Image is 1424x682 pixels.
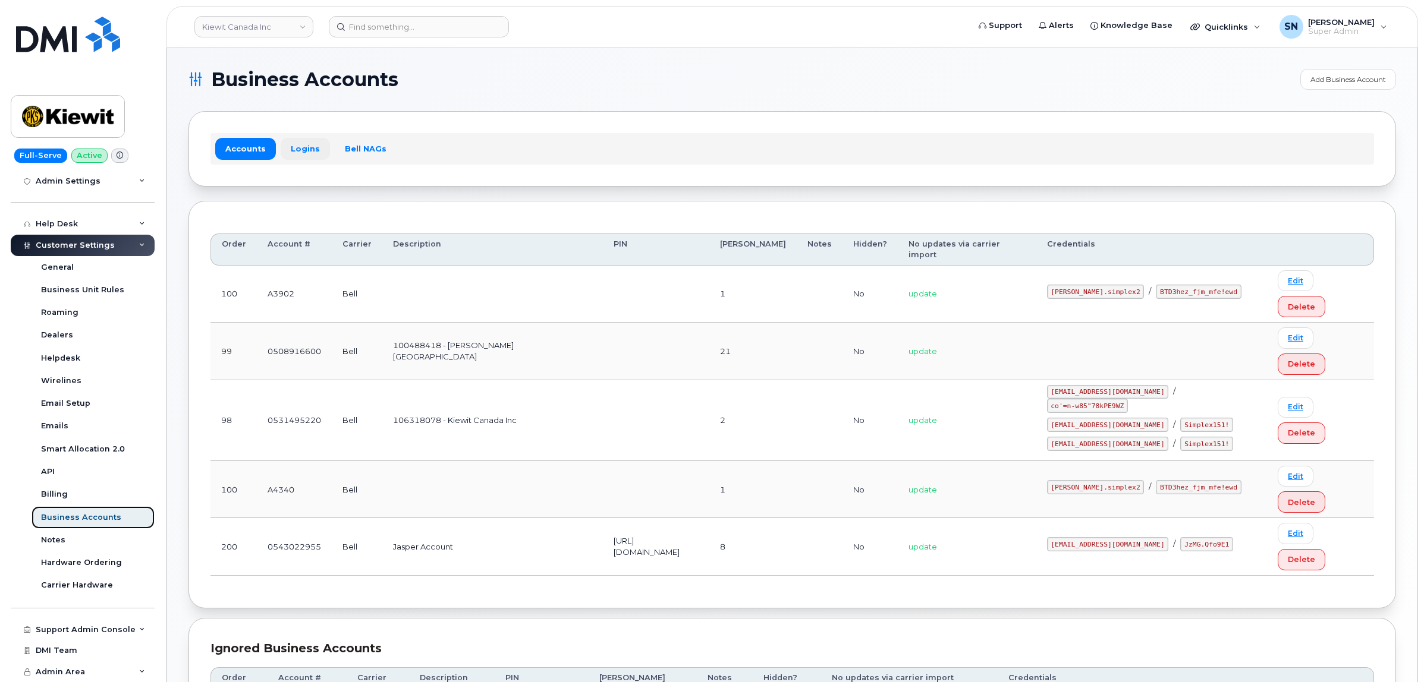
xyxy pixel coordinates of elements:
[1173,419,1175,429] span: /
[1047,480,1145,494] code: [PERSON_NAME].simplex2
[1180,437,1233,451] code: Simplex151!
[335,138,397,159] a: Bell NAGs
[1036,233,1267,266] th: Credentials
[1278,523,1313,544] a: Edit
[257,266,332,323] td: A3902
[1288,497,1315,508] span: Delete
[1278,397,1313,418] a: Edit
[709,380,797,462] td: 2
[843,380,898,462] td: No
[281,138,330,159] a: Logins
[1278,327,1313,348] a: Edit
[1278,491,1325,513] button: Delete
[332,518,382,575] td: Bell
[1047,437,1169,451] code: [EMAIL_ADDRESS][DOMAIN_NAME]
[1300,69,1396,90] a: Add Business Account
[1278,353,1325,375] button: Delete
[332,266,382,323] td: Bell
[1278,549,1325,570] button: Delete
[909,542,937,551] span: update
[1278,466,1313,487] a: Edit
[1047,399,1128,413] code: co'=n-w85"78kPE9WZ
[332,323,382,380] td: Bell
[709,233,797,266] th: [PERSON_NAME]
[215,138,276,159] a: Accounts
[1156,285,1241,299] code: BTD3hez_fjm_mfe!ewd
[382,380,603,462] td: 106318078 - Kiewit Canada Inc
[210,640,1374,657] div: Ignored Business Accounts
[1173,438,1175,448] span: /
[1149,286,1151,296] span: /
[898,233,1036,266] th: No updates via carrier import
[843,323,898,380] td: No
[603,518,709,575] td: [URL][DOMAIN_NAME]
[1173,539,1175,548] span: /
[709,518,797,575] td: 8
[1180,537,1233,551] code: JzMG.Qfo9E1
[332,461,382,518] td: Bell
[1047,385,1169,399] code: [EMAIL_ADDRESS][DOMAIN_NAME]
[709,323,797,380] td: 21
[843,518,898,575] td: No
[1288,301,1315,312] span: Delete
[332,233,382,266] th: Carrier
[1288,427,1315,438] span: Delete
[382,518,603,575] td: Jasper Account
[909,346,937,356] span: update
[1156,480,1241,494] code: BTD3hez_fjm_mfe!ewd
[257,461,332,518] td: A4340
[1278,296,1325,317] button: Delete
[257,518,332,575] td: 0543022955
[1047,285,1145,299] code: [PERSON_NAME].simplex2
[1288,358,1315,370] span: Delete
[210,518,257,575] td: 200
[382,233,603,266] th: Description
[382,323,603,380] td: 100488418 - [PERSON_NAME] [GEOGRAPHIC_DATA]
[257,323,332,380] td: 0508916600
[257,380,332,462] td: 0531495220
[909,485,937,494] span: update
[603,233,709,266] th: PIN
[1278,270,1313,291] a: Edit
[332,380,382,462] td: Bell
[210,233,257,266] th: Order
[210,380,257,462] td: 98
[1180,418,1233,432] code: Simplex151!
[211,71,398,89] span: Business Accounts
[843,266,898,323] td: No
[1372,630,1415,673] iframe: Messenger Launcher
[709,461,797,518] td: 1
[1047,418,1169,432] code: [EMAIL_ADDRESS][DOMAIN_NAME]
[843,233,898,266] th: Hidden?
[843,461,898,518] td: No
[1047,537,1169,551] code: [EMAIL_ADDRESS][DOMAIN_NAME]
[210,266,257,323] td: 100
[909,289,937,298] span: update
[1288,554,1315,565] span: Delete
[257,233,332,266] th: Account #
[709,266,797,323] td: 1
[1149,482,1151,491] span: /
[1173,386,1175,396] span: /
[210,323,257,380] td: 99
[797,233,843,266] th: Notes
[1278,422,1325,444] button: Delete
[909,415,937,425] span: update
[210,461,257,518] td: 100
